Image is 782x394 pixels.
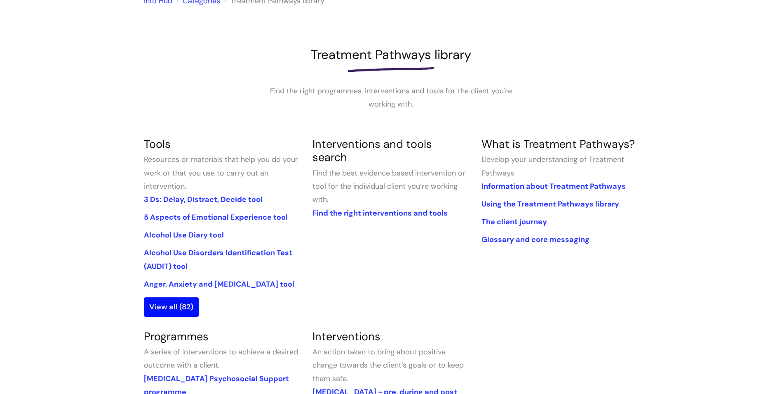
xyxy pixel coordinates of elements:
a: Alcohol Use Disorders Identification Test (AUDIT) tool [144,248,292,271]
a: 3 Ds: Delay, Distract, Decide tool [144,195,263,204]
a: Glossary and core messaging [481,235,589,244]
a: Interventions and tools search [312,137,432,164]
span: An action taken to bring about positive change towards the client’s goals or to keep them safe. [312,347,464,384]
p: Find the right programmes, interventions and tools for the client you're working with. [268,84,515,111]
a: Find the right interventions and tools [312,208,448,218]
a: Tools [144,137,171,151]
span: A series of interventions to achieve a desired outcome with a client. [144,347,298,370]
a: Using the Treatment Pathways library [481,199,619,209]
a: 5 Aspects of Emotional Experience tool [144,212,288,222]
a: Interventions [312,329,380,344]
a: Information about Treatment Pathways [481,181,626,191]
span: Find the best evidence based intervention or tool for the individual client you’re working with. [312,168,465,205]
a: Programmes [144,329,209,344]
a: The client journey [481,217,547,227]
span: Resources or materials that help you do your work or that you use to carry out an intervention. [144,154,298,191]
a: Alcohol Use Diary tool [144,230,224,240]
h1: Treatment Pathways library [144,47,639,62]
a: View all (82) [144,297,199,316]
a: Anger, Anxiety and [MEDICAL_DATA] tool [144,279,294,289]
a: What is Treatment Pathways? [481,137,635,151]
span: Develop your understanding of Treatment Pathways [481,154,624,178]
